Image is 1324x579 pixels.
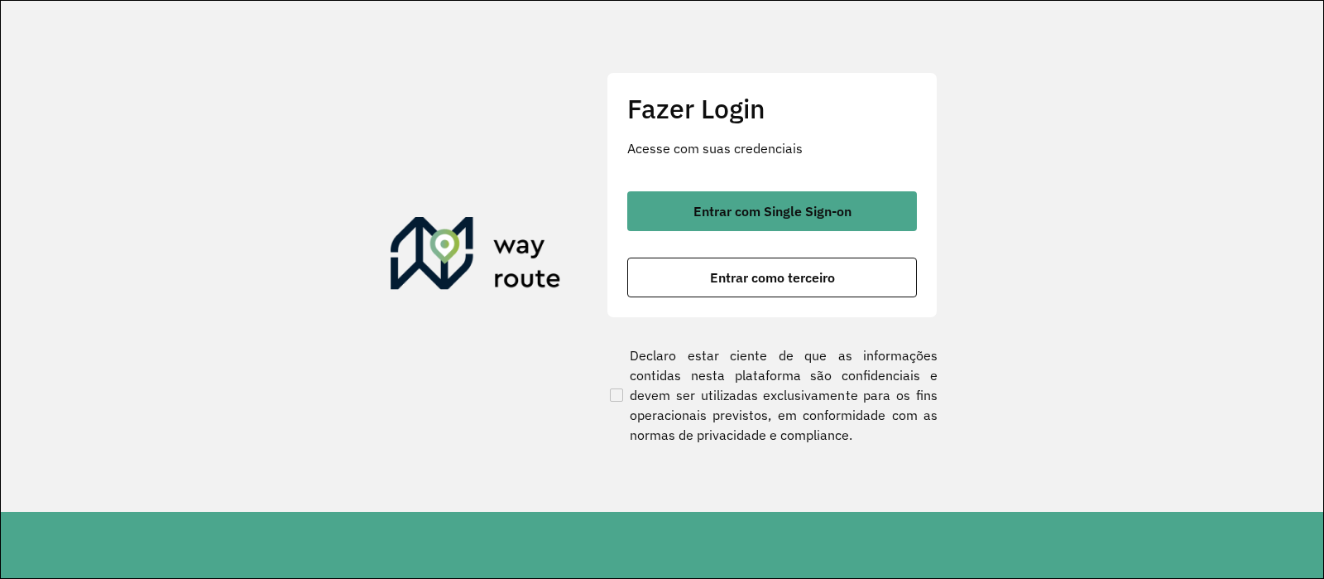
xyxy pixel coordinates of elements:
[391,217,561,297] img: Roteirizador AmbevTech
[627,191,917,231] button: button
[627,138,917,158] p: Acesse com suas credenciais
[693,205,851,218] span: Entrar com Single Sign-on
[710,271,835,284] span: Entrar como terceiro
[607,345,938,445] label: Declaro estar ciente de que as informações contidas nesta plataforma são confidenciais e devem se...
[627,258,917,297] button: button
[627,93,917,124] h2: Fazer Login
